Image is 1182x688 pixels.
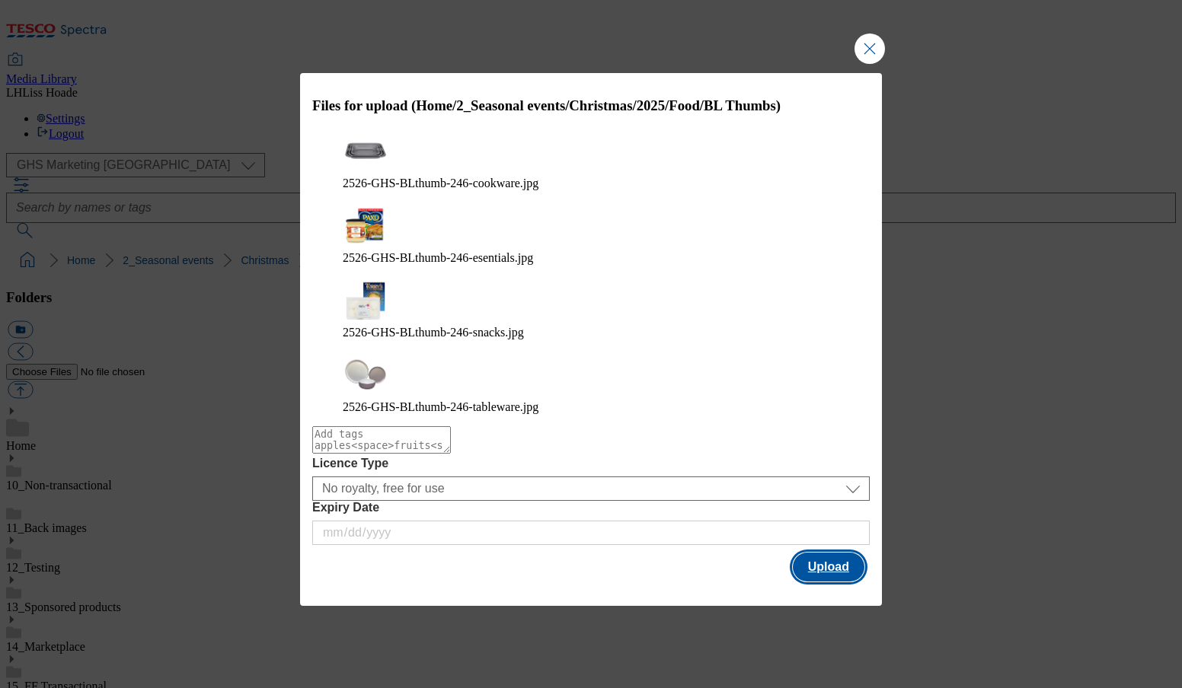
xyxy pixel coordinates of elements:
[343,277,388,323] img: preview
[343,400,839,414] figcaption: 2526-GHS-BLthumb-246-tableware.jpg
[343,352,388,397] img: preview
[343,251,839,265] figcaption: 2526-GHS-BLthumb-246-esentials.jpg
[343,128,388,174] img: preview
[343,326,839,339] figcaption: 2526-GHS-BLthumb-246-snacks.jpg
[300,73,882,607] div: Modal
[312,501,870,514] label: Expiry Date
[343,202,388,248] img: preview
[793,553,864,581] button: Upload
[855,33,885,64] button: Close Modal
[343,177,839,190] figcaption: 2526-GHS-BLthumb-246-cookware.jpg
[312,97,870,114] h3: Files for upload (Home/2_Seasonal events/Christmas/2025/Food/BL Thumbs)
[312,457,870,470] label: Licence Type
